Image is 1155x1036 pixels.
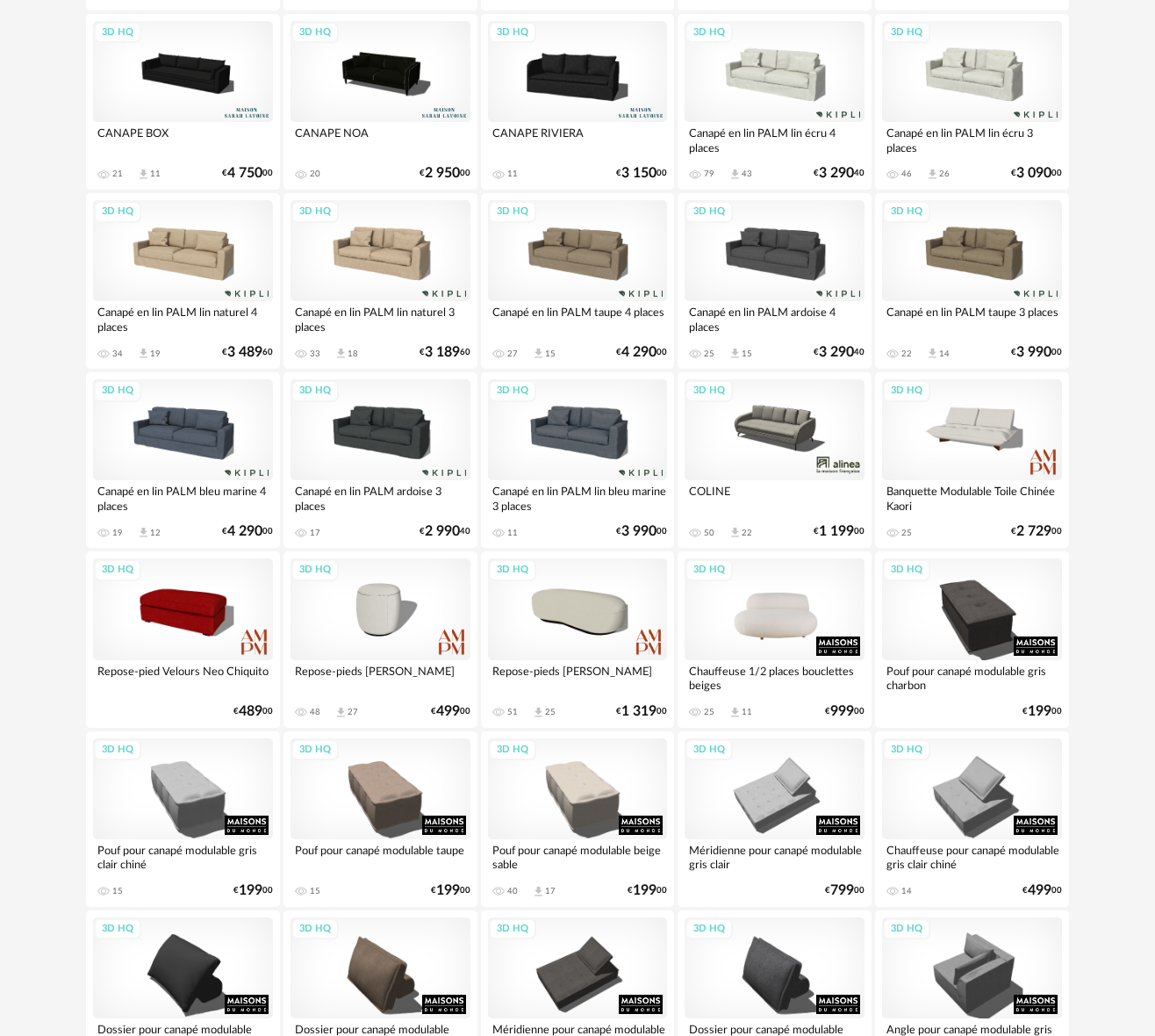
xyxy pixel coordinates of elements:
[291,201,339,223] div: 3D HQ
[481,551,675,727] a: 3D HQ Repose-pieds [PERSON_NAME] 51 Download icon 25 €1 31900
[94,380,141,402] div: 3D HQ
[685,839,864,874] div: Méridienne pour canapé modulable gris clair
[86,14,280,190] a: 3D HQ CANAPE BOX 21 Download icon 11 €4 75000
[901,528,912,538] div: 25
[814,526,864,537] div: € 00
[678,193,872,369] a: 3D HQ Canapé en lin PALM ardoise 4 places 25 Download icon 15 €3 29040
[882,122,1062,157] div: Canapé en lin PALM lin écru 3 places
[882,839,1062,874] div: Chauffeuse pour canapé modulable gris clair chiné
[310,886,320,896] div: 15
[425,168,460,179] span: 2 950
[222,526,273,537] div: € 00
[420,526,470,537] div: € 40
[819,347,854,358] span: 3 290
[685,301,864,336] div: Canapé en lin PALM ardoise 4 places
[310,169,320,179] div: 20
[685,380,733,402] div: 3D HQ
[678,372,872,548] a: 3D HQ COLINE 50 Download icon 22 €1 19900
[425,347,460,358] span: 3 189
[310,707,320,717] div: 48
[291,660,470,695] div: Repose-pieds [PERSON_NAME]
[532,885,545,898] span: Download icon
[1016,526,1051,537] span: 2 729
[507,349,518,359] div: 27
[1016,347,1051,358] span: 3 990
[532,347,545,360] span: Download icon
[481,731,675,907] a: 3D HQ Pouf pour canapé modulable beige sable 40 Download icon 17 €19900
[507,707,518,717] div: 51
[728,347,742,360] span: Download icon
[1022,706,1062,717] div: € 00
[1016,168,1051,179] span: 3 090
[819,168,854,179] span: 3 290
[425,526,460,537] span: 2 990
[883,559,930,581] div: 3D HQ
[436,885,460,896] span: 199
[742,349,752,359] div: 15
[825,885,864,896] div: € 00
[532,706,545,719] span: Download icon
[901,169,912,179] div: 46
[678,551,872,727] a: 3D HQ Chauffeuse 1/2 places bouclettes beiges 25 Download icon 11 €99900
[883,739,930,761] div: 3D HQ
[431,706,470,717] div: € 00
[616,526,667,537] div: € 00
[926,168,939,181] span: Download icon
[86,193,280,369] a: 3D HQ Canapé en lin PALM lin naturel 4 places 34 Download icon 19 €3 48960
[704,528,714,538] div: 50
[742,528,752,538] div: 22
[883,918,930,940] div: 3D HQ
[239,885,262,896] span: 199
[616,168,667,179] div: € 00
[436,706,460,717] span: 499
[291,739,339,761] div: 3D HQ
[685,201,733,223] div: 3D HQ
[86,372,280,548] a: 3D HQ Canapé en lin PALM bleu marine 4 places 19 Download icon 12 €4 29000
[137,168,150,181] span: Download icon
[488,660,668,695] div: Repose-pieds [PERSON_NAME]
[291,122,470,157] div: CANAPE NOA
[86,551,280,727] a: 3D HQ Repose-pied Velours Neo Chiquito €48900
[489,201,536,223] div: 3D HQ
[291,480,470,515] div: Canapé en lin PALM ardoise 3 places
[94,739,141,761] div: 3D HQ
[489,380,536,402] div: 3D HQ
[901,349,912,359] div: 22
[481,372,675,548] a: 3D HQ Canapé en lin PALM lin bleu marine 3 places 11 €3 99000
[685,22,733,44] div: 3D HQ
[621,347,656,358] span: 4 290
[1028,706,1051,717] span: 199
[94,559,141,581] div: 3D HQ
[621,706,656,717] span: 1 319
[704,349,714,359] div: 25
[431,885,470,896] div: € 00
[685,480,864,515] div: COLINE
[830,706,854,717] span: 999
[728,526,742,539] span: Download icon
[150,528,161,538] div: 12
[310,349,320,359] div: 33
[685,122,864,157] div: Canapé en lin PALM lin écru 4 places
[830,885,854,896] span: 799
[488,480,668,515] div: Canapé en lin PALM lin bleu marine 3 places
[150,169,161,179] div: 11
[291,301,470,336] div: Canapé en lin PALM lin naturel 3 places
[633,885,656,896] span: 199
[825,706,864,717] div: € 00
[222,347,273,358] div: € 60
[112,169,123,179] div: 21
[93,480,273,515] div: Canapé en lin PALM bleu marine 4 places
[814,168,864,179] div: € 40
[86,731,280,907] a: 3D HQ Pouf pour canapé modulable gris clair chiné 15 €19900
[233,885,273,896] div: € 00
[112,886,123,896] div: 15
[150,349,161,359] div: 19
[545,349,556,359] div: 15
[678,731,872,907] a: 3D HQ Méridienne pour canapé modulable gris clair €79900
[334,706,348,719] span: Download icon
[227,168,262,179] span: 4 750
[685,660,864,695] div: Chauffeuse 1/2 places bouclettes beiges
[283,551,477,727] a: 3D HQ Repose-pieds [PERSON_NAME] 48 Download icon 27 €49900
[93,122,273,157] div: CANAPE BOX
[489,22,536,44] div: 3D HQ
